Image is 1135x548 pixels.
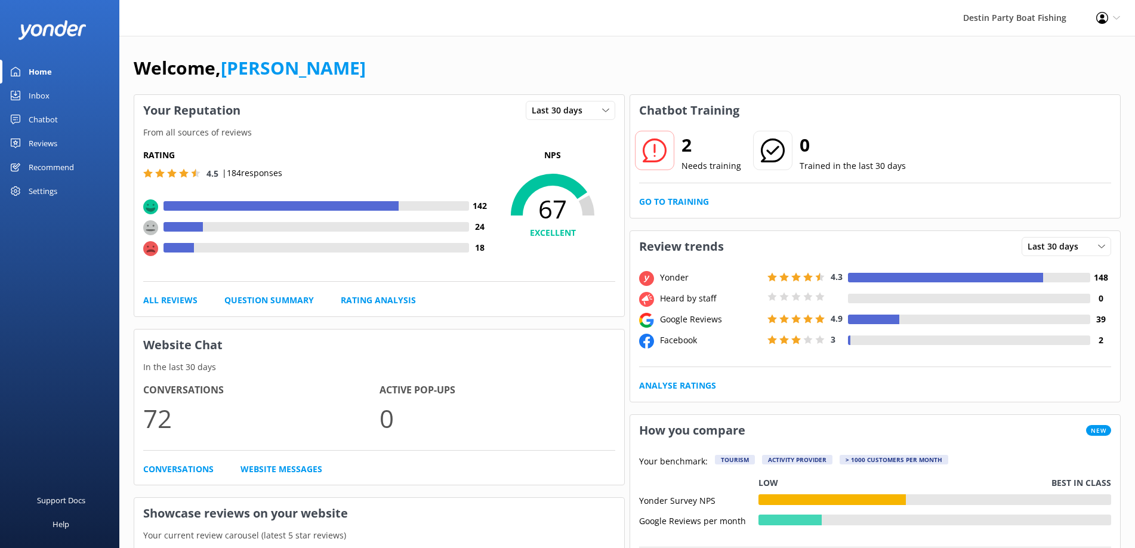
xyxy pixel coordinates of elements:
p: Best in class [1051,476,1111,489]
a: [PERSON_NAME] [221,56,366,80]
h4: 18 [469,241,490,254]
span: 4.5 [206,168,218,179]
h3: Website Chat [134,330,624,361]
div: Reviews [29,131,57,155]
h3: Chatbot Training [630,95,748,126]
div: Chatbot [29,107,58,131]
p: In the last 30 days [134,361,624,374]
span: 4.9 [831,313,843,324]
div: Home [29,60,52,84]
span: 4.3 [831,271,843,282]
div: Support Docs [37,488,85,512]
p: Your current review carousel (latest 5 star reviews) [134,529,624,542]
div: Yonder Survey NPS [639,494,758,505]
div: Facebook [657,334,764,347]
div: Heard by staff [657,292,764,305]
div: Settings [29,179,57,203]
p: | 184 responses [222,167,282,180]
h3: How you compare [630,415,754,446]
p: NPS [490,149,615,162]
div: Tourism [715,455,755,464]
p: Low [758,476,778,489]
h4: 148 [1090,271,1111,284]
div: Google Reviews [657,313,764,326]
p: 72 [143,398,380,438]
p: Trained in the last 30 days [800,159,906,173]
div: > 1000 customers per month [840,455,948,464]
a: Analyse Ratings [639,379,716,392]
h2: 0 [800,131,906,159]
h4: Active Pop-ups [380,383,616,398]
div: Yonder [657,271,764,284]
span: 3 [831,334,835,345]
div: Inbox [29,84,50,107]
p: Your benchmark: [639,455,708,469]
div: Recommend [29,155,74,179]
h3: Review trends [630,231,733,262]
h3: Showcase reviews on your website [134,498,624,529]
h4: 0 [1090,292,1111,305]
span: 67 [490,194,615,224]
span: Last 30 days [1028,240,1085,253]
span: New [1086,425,1111,436]
h2: 2 [681,131,741,159]
a: Go to Training [639,195,709,208]
p: Needs training [681,159,741,173]
a: Question Summary [224,294,314,307]
h4: 142 [469,199,490,213]
h4: Conversations [143,383,380,398]
a: All Reviews [143,294,198,307]
a: Conversations [143,463,214,476]
img: yonder-white-logo.png [18,20,87,40]
h4: EXCELLENT [490,226,615,239]
div: Help [53,512,69,536]
div: Activity Provider [762,455,832,464]
p: From all sources of reviews [134,126,624,139]
h4: 39 [1090,313,1111,326]
span: Last 30 days [532,104,590,117]
div: Google Reviews per month [639,515,758,525]
h1: Welcome, [134,54,366,82]
p: 0 [380,398,616,438]
h5: Rating [143,149,490,162]
h4: 2 [1090,334,1111,347]
h4: 24 [469,220,490,233]
a: Rating Analysis [341,294,416,307]
h3: Your Reputation [134,95,249,126]
a: Website Messages [240,463,322,476]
